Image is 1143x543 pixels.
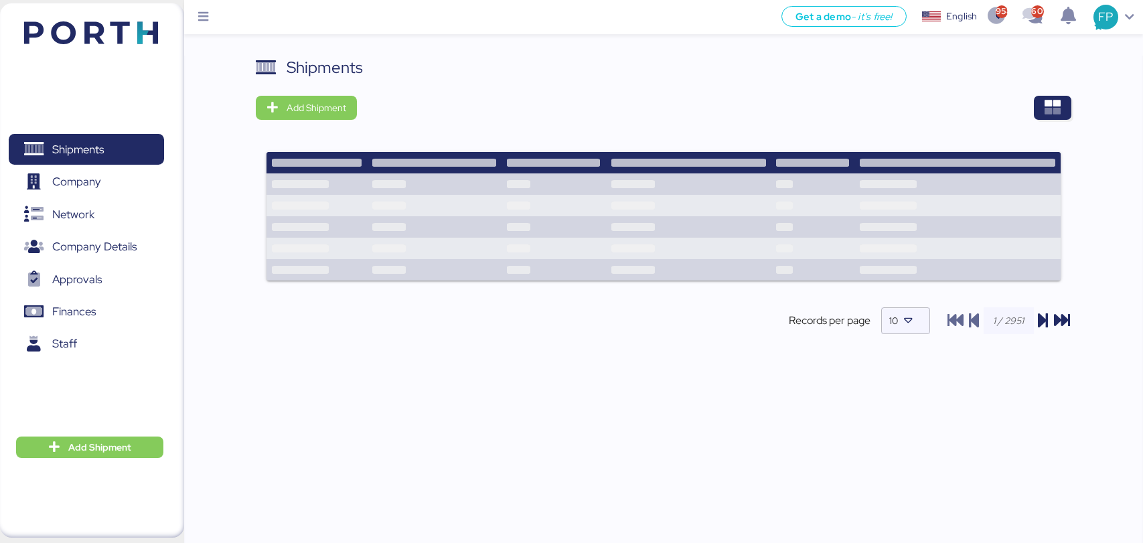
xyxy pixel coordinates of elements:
button: Menu [192,6,215,29]
span: Add Shipment [68,439,131,455]
span: Staff [52,334,77,354]
a: Company Details [9,232,164,262]
input: 1 / 2951 [984,307,1034,334]
span: FP [1098,8,1113,25]
span: Company Details [52,237,137,256]
div: English [946,9,977,23]
a: Staff [9,329,164,360]
span: Shipments [52,140,104,159]
button: Add Shipment [16,437,163,458]
span: Finances [52,302,96,321]
span: Network [52,205,94,224]
a: Approvals [9,264,164,295]
button: Add Shipment [256,96,357,120]
span: Records per page [789,313,870,329]
a: Company [9,167,164,198]
a: Finances [9,297,164,327]
span: Approvals [52,270,102,289]
a: Shipments [9,134,164,165]
span: Add Shipment [287,100,346,116]
span: Company [52,172,101,191]
a: Network [9,199,164,230]
div: Shipments [287,56,363,80]
span: 10 [889,315,898,327]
